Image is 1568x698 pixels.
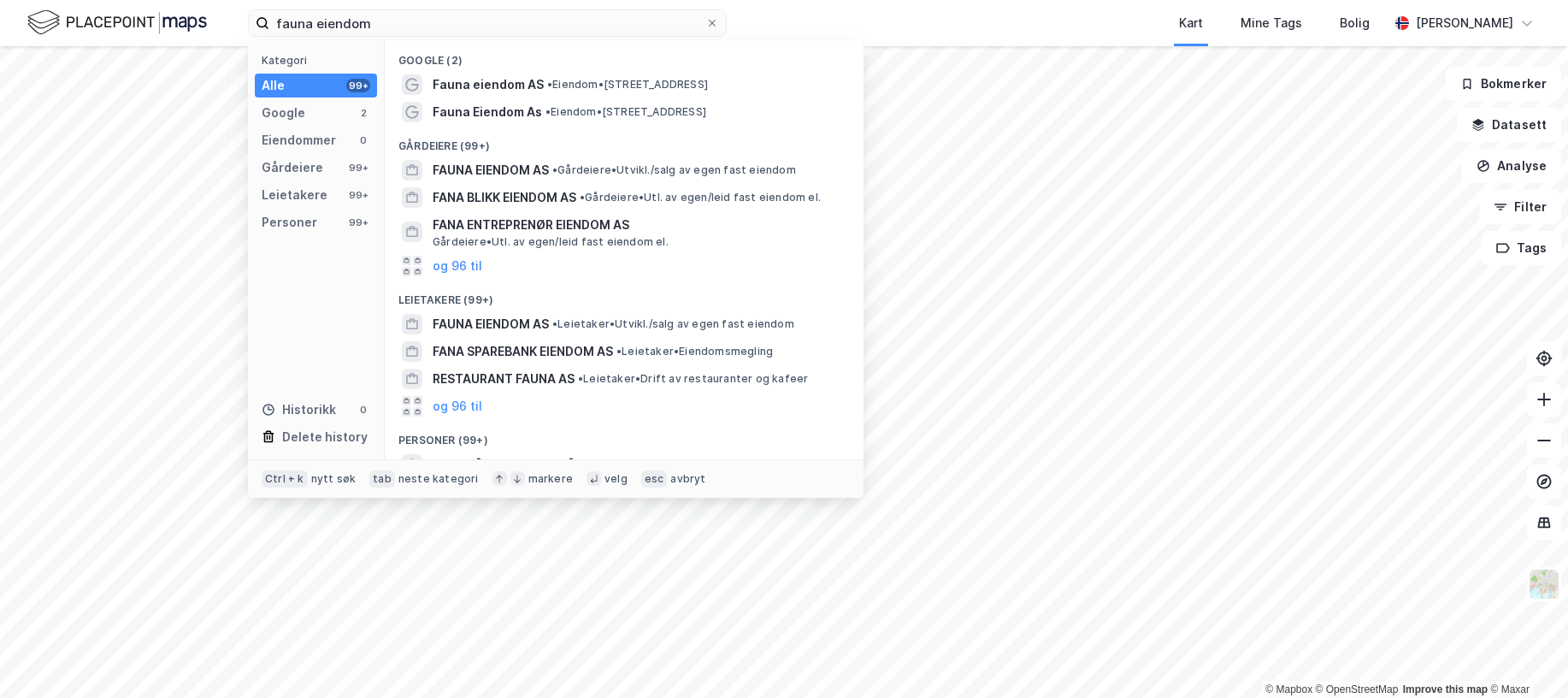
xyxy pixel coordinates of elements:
button: og 96 til [433,256,482,276]
button: og 96 til [433,396,482,417]
div: 2 [357,106,370,120]
a: Improve this map [1403,683,1488,695]
span: FANA SPAREBANK EIENDOM AS [433,341,613,362]
div: Kategori [262,54,377,67]
span: • [616,345,622,358]
span: • [552,317,557,330]
span: Leietaker • Utvikl./salg av egen fast eiendom [552,317,794,331]
div: neste kategori [398,472,479,486]
img: logo.f888ab2527a4732fd821a326f86c7f29.svg [27,8,207,38]
div: Kart [1179,13,1203,33]
span: Leietaker • Eiendomsmegling [616,345,773,358]
div: esc [641,470,668,488]
div: 99+ [346,216,370,229]
span: Fauna Eiendom As [433,102,542,122]
div: [PERSON_NAME] [1416,13,1513,33]
a: Mapbox [1265,683,1312,695]
div: Google (2) [385,40,864,71]
span: Gårdeiere • Utl. av egen/leid fast eiendom el. [580,191,821,204]
div: Delete history [282,427,368,447]
span: • [547,78,552,91]
span: • [545,105,551,118]
div: Gårdeiere [262,157,323,178]
div: Ctrl + k [262,470,308,488]
div: Leietakere [262,185,327,205]
span: • [552,163,557,176]
div: 99+ [346,188,370,202]
div: Historikk [262,399,336,420]
div: Personer (99+) [385,420,864,451]
div: 99+ [346,161,370,174]
div: Eiendommer [262,130,336,151]
div: Leietakere (99+) [385,280,864,311]
div: Google [262,103,305,123]
span: FANA ENTREPRENØR EIENDOM AS [433,215,843,235]
div: Personer [262,212,317,233]
div: markere [528,472,573,486]
div: 0 [357,133,370,147]
button: Bokmerker [1446,67,1561,101]
div: 99+ [346,79,370,92]
span: Eiendom • [STREET_ADDRESS] [547,78,708,92]
button: Analyse [1462,149,1561,183]
input: Søk på adresse, matrikkel, gårdeiere, leietakere eller personer [269,10,705,36]
span: Gårdeiere • Utvikl./salg av egen fast eiendom [552,163,796,177]
div: tab [369,470,395,488]
span: FAUNA [PERSON_NAME] [433,454,574,475]
span: Leietaker • Drift av restauranter og kafeer [578,372,808,386]
button: Tags [1482,231,1561,265]
span: • [580,191,585,204]
img: Z [1528,568,1560,600]
iframe: Chat Widget [1483,616,1568,698]
div: Bolig [1340,13,1370,33]
span: Gårdeiere • Utl. av egen/leid fast eiendom el. [433,235,669,249]
div: nytt søk [311,472,357,486]
span: • [577,458,582,470]
div: Kontrollprogram for chat [1483,616,1568,698]
a: OpenStreetMap [1316,683,1399,695]
span: Fauna eiendom AS [433,74,544,95]
span: FANA BLIKK EIENDOM AS [433,187,576,208]
span: FAUNA EIENDOM AS [433,314,549,334]
span: Person • [DATE] [577,458,662,471]
div: avbryt [670,472,705,486]
div: velg [604,472,628,486]
span: FAUNA EIENDOM AS [433,160,549,180]
span: • [578,372,583,385]
button: Filter [1479,190,1561,224]
span: RESTAURANT FAUNA AS [433,369,575,389]
div: Alle [262,75,285,96]
span: Eiendom • [STREET_ADDRESS] [545,105,706,119]
div: Gårdeiere (99+) [385,126,864,157]
button: Datasett [1457,108,1561,142]
div: Mine Tags [1241,13,1302,33]
div: 0 [357,403,370,417]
